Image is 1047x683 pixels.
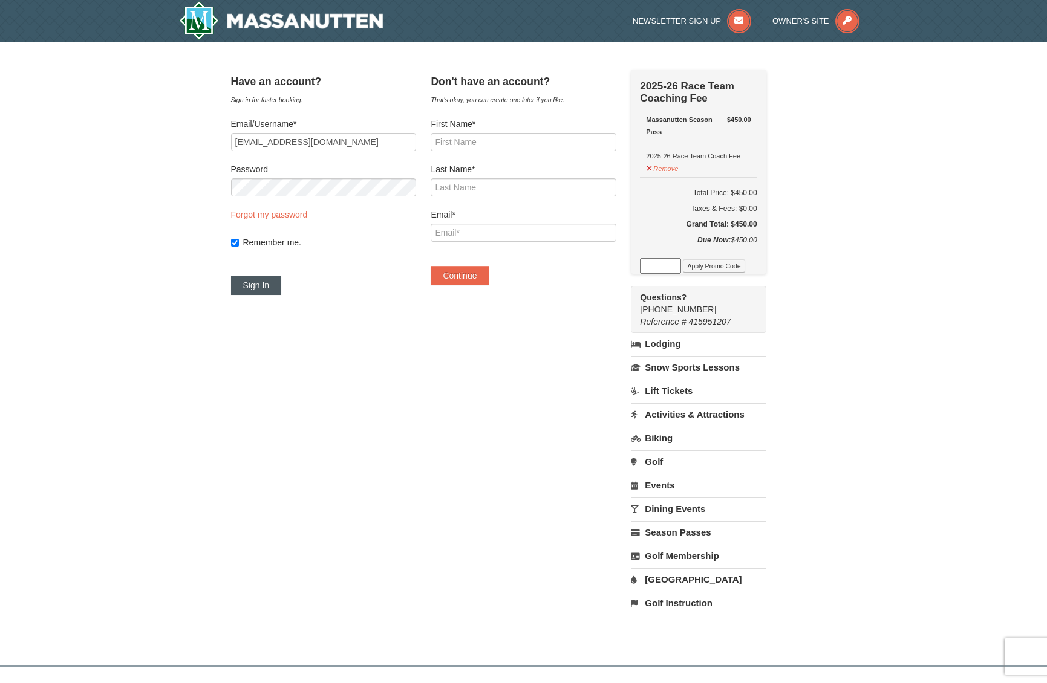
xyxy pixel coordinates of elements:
[431,224,616,242] input: Email*
[231,210,308,219] a: Forgot my password
[772,16,859,25] a: Owner's Site
[631,568,766,591] a: [GEOGRAPHIC_DATA]
[431,266,489,285] button: Continue
[431,133,616,151] input: First Name
[431,76,616,88] h4: Don't have an account?
[640,317,686,326] span: Reference #
[231,133,416,151] input: Email/Username*
[633,16,751,25] a: Newsletter Sign Up
[646,160,679,175] button: Remove
[231,163,416,175] label: Password
[631,521,766,543] a: Season Passes
[431,94,616,106] div: That's okay, you can create one later if you like.
[631,474,766,496] a: Events
[631,403,766,426] a: Activities & Attractions
[640,291,744,314] span: [PHONE_NUMBER]
[431,118,616,130] label: First Name*
[179,1,383,40] img: Massanutten Resort Logo
[631,380,766,402] a: Lift Tickets
[231,94,416,106] div: Sign in for faster booking.
[231,276,282,295] button: Sign In
[646,114,751,138] div: Massanutten Season Pass
[640,187,757,199] h6: Total Price: $450.00
[431,163,616,175] label: Last Name*
[179,1,383,40] a: Massanutten Resort
[640,218,757,230] h5: Grand Total: $450.00
[431,209,616,221] label: Email*
[231,118,416,130] label: Email/Username*
[640,202,757,215] div: Taxes & Fees: $0.00
[231,76,416,88] h4: Have an account?
[727,116,751,123] del: $450.00
[683,259,745,273] button: Apply Promo Code
[631,356,766,378] a: Snow Sports Lessons
[243,236,416,248] label: Remember me.
[646,114,751,162] div: 2025-26 Race Team Coach Fee
[631,592,766,614] a: Golf Instruction
[689,317,731,326] span: 415951207
[772,16,829,25] span: Owner's Site
[640,234,757,258] div: $450.00
[631,450,766,473] a: Golf
[631,333,766,355] a: Lodging
[631,427,766,449] a: Biking
[431,178,616,196] input: Last Name
[633,16,721,25] span: Newsletter Sign Up
[631,497,766,520] a: Dining Events
[631,545,766,567] a: Golf Membership
[640,80,734,104] strong: 2025-26 Race Team Coaching Fee
[697,236,731,244] strong: Due Now:
[640,293,687,302] strong: Questions?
